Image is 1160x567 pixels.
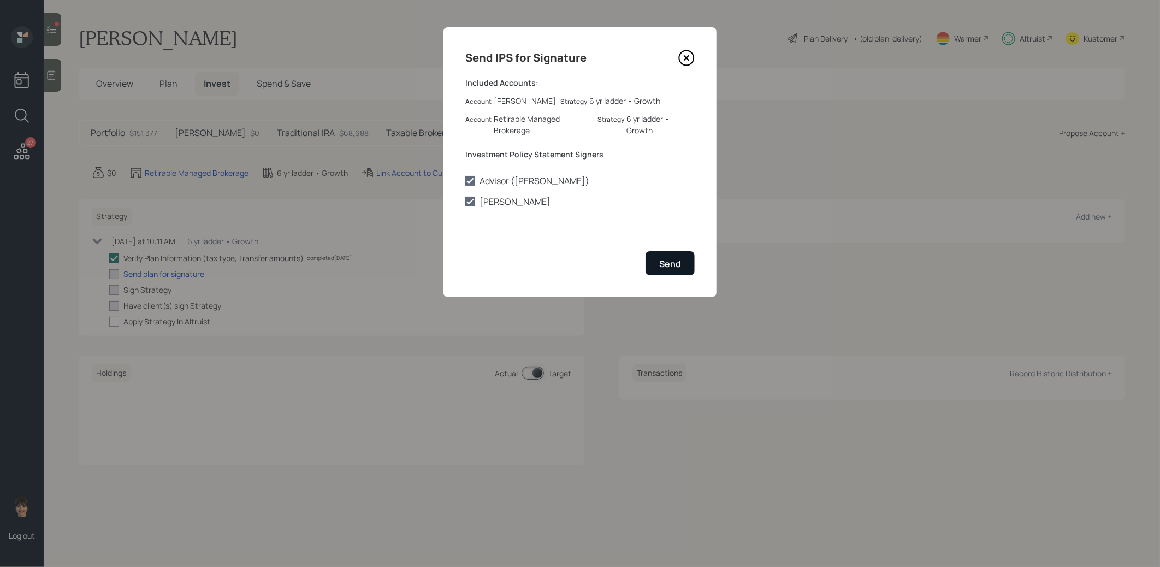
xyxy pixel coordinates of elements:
label: Included Accounts: [465,78,695,88]
label: Account [465,115,492,125]
label: Strategy [598,115,625,125]
div: 6 yr ladder • Growth [627,113,695,136]
label: Advisor ([PERSON_NAME]) [465,175,695,187]
button: Send [646,251,695,275]
div: Send [659,258,681,270]
label: [PERSON_NAME] [465,196,695,208]
label: Strategy [560,97,587,107]
h4: Send IPS for Signature [465,49,587,67]
div: Retirable Managed Brokerage [494,113,594,136]
div: 6 yr ladder • Growth [589,95,660,107]
label: Account [465,97,492,107]
label: Investment Policy Statement Signers [465,149,695,160]
div: [PERSON_NAME] [494,95,556,107]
